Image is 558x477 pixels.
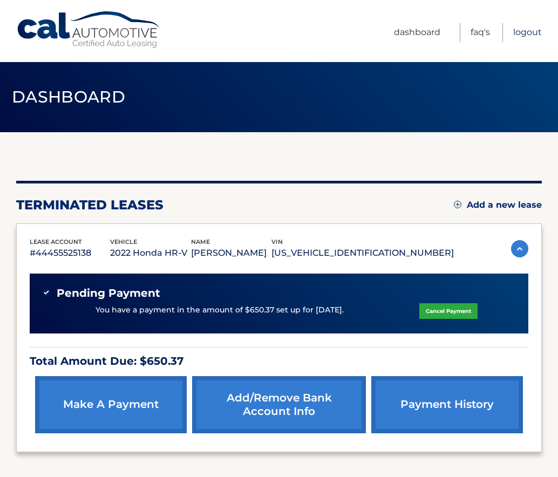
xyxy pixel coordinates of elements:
span: Pending Payment [57,287,160,300]
p: 2022 Honda HR-V [110,246,190,261]
p: You have a payment in the amount of $650.37 set up for [DATE]. [96,304,344,316]
a: Add/Remove bank account info [192,376,366,433]
img: accordion-active.svg [511,240,528,257]
a: Logout [513,23,542,42]
h2: terminated leases [16,197,164,213]
span: lease account [30,238,82,246]
span: name [191,238,210,246]
a: Add a new lease [454,200,542,210]
a: Cancel Payment [419,303,478,319]
span: vehicle [110,238,137,246]
a: FAQ's [471,23,490,42]
p: #44455525138 [30,246,110,261]
img: check-green.svg [43,289,50,296]
img: add.svg [454,201,461,208]
a: Dashboard [394,23,440,42]
a: payment history [371,376,523,433]
p: Total Amount Due: $650.37 [30,352,528,371]
span: Dashboard [12,87,125,107]
a: make a payment [35,376,187,433]
span: vin [271,238,283,246]
p: [PERSON_NAME] [191,246,271,261]
a: Cal Automotive [16,11,162,49]
p: [US_VEHICLE_IDENTIFICATION_NUMBER] [271,246,454,261]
